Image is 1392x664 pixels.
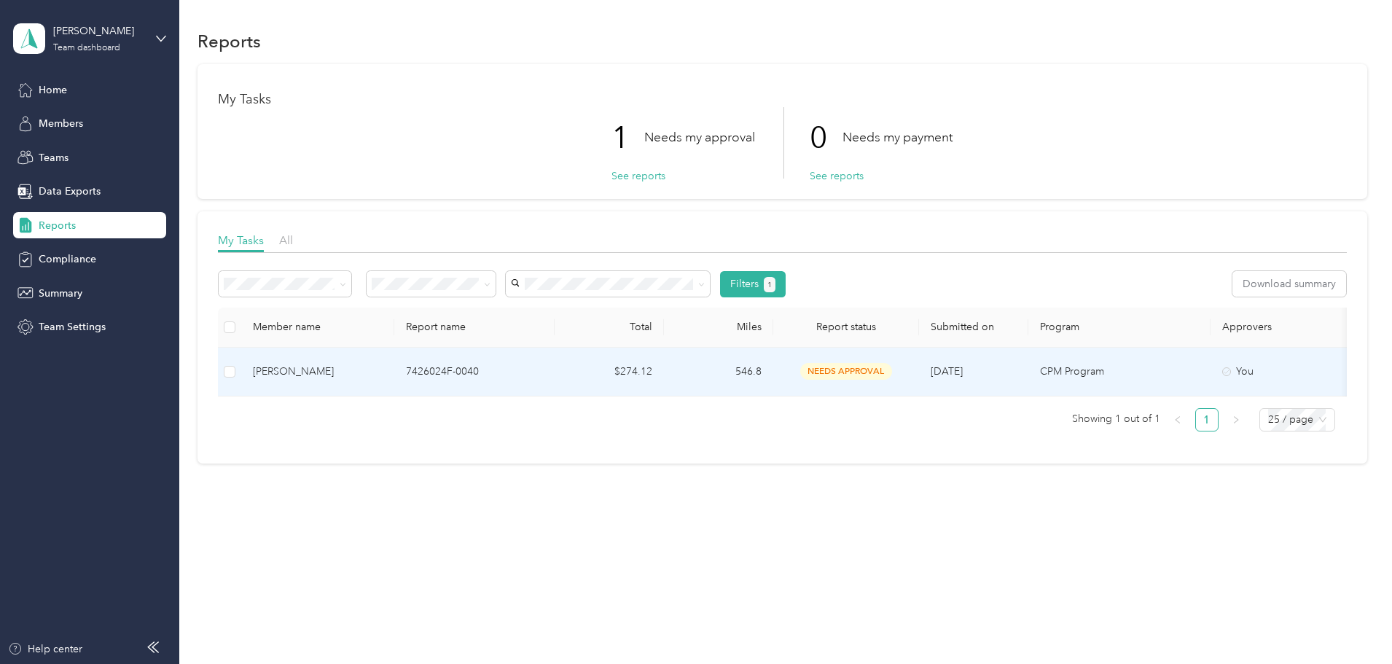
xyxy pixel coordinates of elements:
td: $274.12 [555,348,664,397]
span: Home [39,82,67,98]
li: Next Page [1224,408,1248,431]
button: right [1224,408,1248,431]
span: Reports [39,218,76,233]
span: 1 [767,278,772,292]
span: 25 / page [1268,409,1326,431]
span: Data Exports [39,184,101,199]
div: You [1222,364,1345,380]
span: All [279,233,293,247]
p: CPM Program [1040,364,1199,380]
div: Page Size [1259,408,1335,431]
span: right [1232,415,1240,424]
div: [PERSON_NAME] [53,23,144,39]
th: Report name [394,308,555,348]
span: needs approval [800,363,892,380]
button: See reports [810,168,864,184]
button: See reports [611,168,665,184]
h1: Reports [198,34,261,49]
p: Needs my approval [644,128,755,147]
td: CPM Program [1028,348,1211,397]
button: left [1166,408,1189,431]
div: Member name [253,321,383,333]
th: Approvers [1211,308,1356,348]
span: left [1173,415,1182,424]
th: Submitted on [919,308,1028,348]
span: [DATE] [931,365,963,378]
button: Download summary [1232,271,1346,297]
p: 1 [611,107,644,168]
span: Report status [785,321,907,333]
td: 546.8 [664,348,773,397]
span: Summary [39,286,82,301]
li: Previous Page [1166,408,1189,431]
button: Help center [8,641,82,657]
h1: My Tasks [218,92,1347,107]
button: Filters1 [720,271,786,297]
div: Miles [676,321,762,333]
div: Total [566,321,652,333]
th: Program [1028,308,1211,348]
span: Teams [39,150,69,165]
th: Member name [241,308,394,348]
div: Team dashboard [53,44,120,52]
span: Team Settings [39,319,106,335]
p: Needs my payment [842,128,953,147]
div: [PERSON_NAME] [253,364,383,380]
button: 1 [764,277,776,292]
span: Compliance [39,251,96,267]
iframe: Everlance-gr Chat Button Frame [1310,582,1392,664]
span: Showing 1 out of 1 [1072,408,1160,430]
span: Members [39,116,83,131]
a: 1 [1196,409,1218,431]
li: 1 [1195,408,1219,431]
p: 0 [810,107,842,168]
p: 7426024F-0040 [406,364,543,380]
span: My Tasks [218,233,264,247]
